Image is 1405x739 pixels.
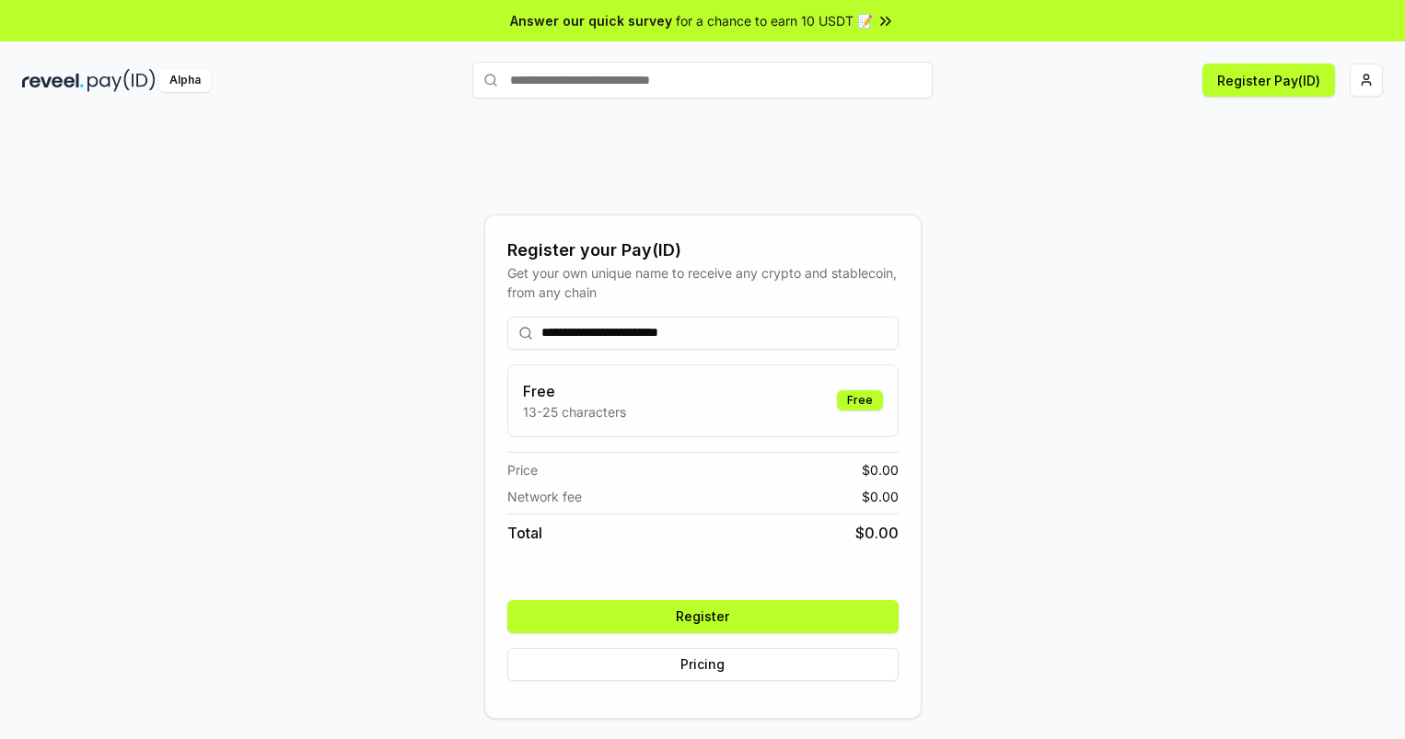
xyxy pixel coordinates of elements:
[676,11,873,30] span: for a chance to earn 10 USDT 📝
[507,600,899,633] button: Register
[837,390,883,410] div: Free
[862,460,899,479] span: $ 0.00
[862,487,899,506] span: $ 0.00
[22,69,84,92] img: reveel_dark
[159,69,211,92] div: Alpha
[1202,64,1335,97] button: Register Pay(ID)
[87,69,156,92] img: pay_id
[507,648,899,681] button: Pricing
[507,237,899,263] div: Register your Pay(ID)
[855,522,899,544] span: $ 0.00
[507,263,899,302] div: Get your own unique name to receive any crypto and stablecoin, from any chain
[523,380,626,402] h3: Free
[507,522,542,544] span: Total
[507,487,582,506] span: Network fee
[523,402,626,421] p: 13-25 characters
[510,11,672,30] span: Answer our quick survey
[507,460,538,479] span: Price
